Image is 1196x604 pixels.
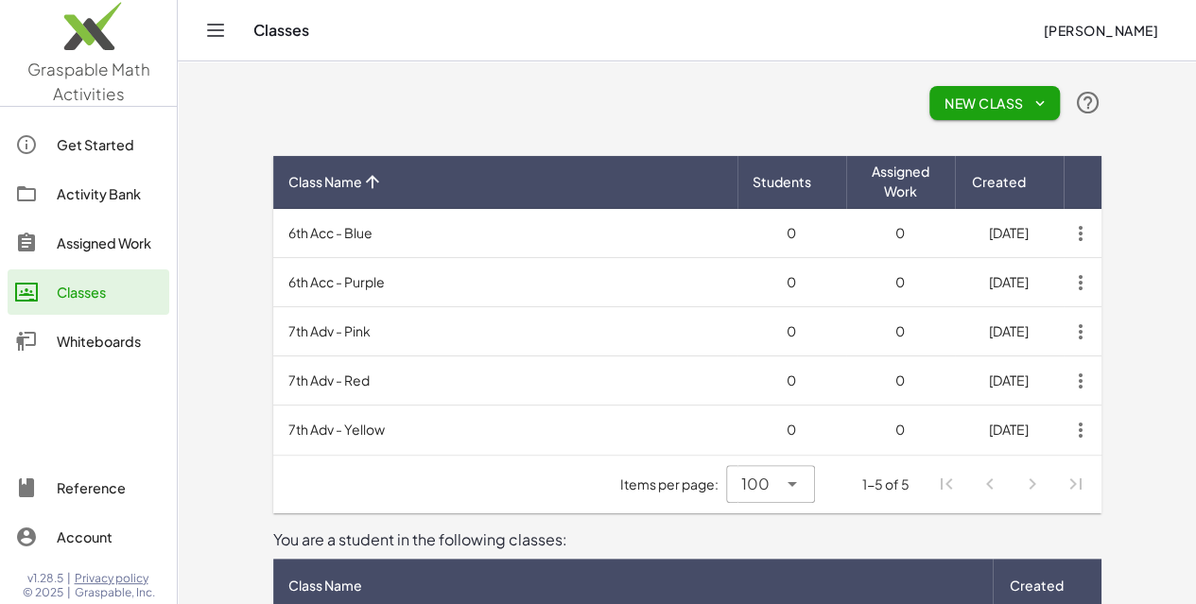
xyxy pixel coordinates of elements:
[8,122,169,167] a: Get Started
[57,133,162,156] div: Get Started
[737,258,846,307] td: 0
[8,514,169,560] a: Account
[895,322,905,339] span: 0
[895,224,905,241] span: 0
[8,269,169,315] a: Classes
[753,172,811,192] span: Students
[737,307,846,356] td: 0
[273,356,737,406] td: 7th Adv - Red
[895,371,905,388] span: 0
[75,571,155,586] a: Privacy policy
[67,571,71,586] span: |
[27,59,150,104] span: Graspable Math Activities
[972,172,1026,192] span: Created
[945,95,1045,112] span: New Class
[955,307,1064,356] td: [DATE]
[23,585,63,600] span: © 2025
[200,15,231,45] button: Toggle navigation
[273,307,737,356] td: 7th Adv - Pink
[925,463,1097,507] nav: Pagination Navigation
[273,258,737,307] td: 6th Acc - Purple
[955,406,1064,455] td: [DATE]
[57,330,162,353] div: Whiteboards
[955,209,1064,258] td: [DATE]
[1028,13,1173,47] button: [PERSON_NAME]
[1010,576,1064,595] span: Created
[955,258,1064,307] td: [DATE]
[273,528,1101,551] div: You are a student in the following classes:
[861,162,940,201] span: Assigned Work
[8,171,169,216] a: Activity Bank
[737,209,846,258] td: 0
[288,172,362,192] span: Class Name
[8,465,169,510] a: Reference
[75,585,155,600] span: Graspable, Inc.
[741,473,770,495] span: 100
[288,576,362,595] span: Class Name
[57,182,162,205] div: Activity Bank
[737,406,846,455] td: 0
[955,356,1064,406] td: [DATE]
[273,406,737,455] td: 7th Adv - Yellow
[57,232,162,254] div: Assigned Work
[273,209,737,258] td: 6th Acc - Blue
[67,585,71,600] span: |
[57,526,162,548] div: Account
[8,319,169,364] a: Whiteboards
[8,220,169,266] a: Assigned Work
[57,476,162,499] div: Reference
[862,475,910,494] div: 1-5 of 5
[27,571,63,586] span: v1.28.5
[1043,22,1158,39] span: [PERSON_NAME]
[737,356,846,406] td: 0
[929,86,1060,120] button: New Class
[57,281,162,303] div: Classes
[895,273,905,290] span: 0
[620,475,726,494] span: Items per page:
[895,421,905,438] span: 0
